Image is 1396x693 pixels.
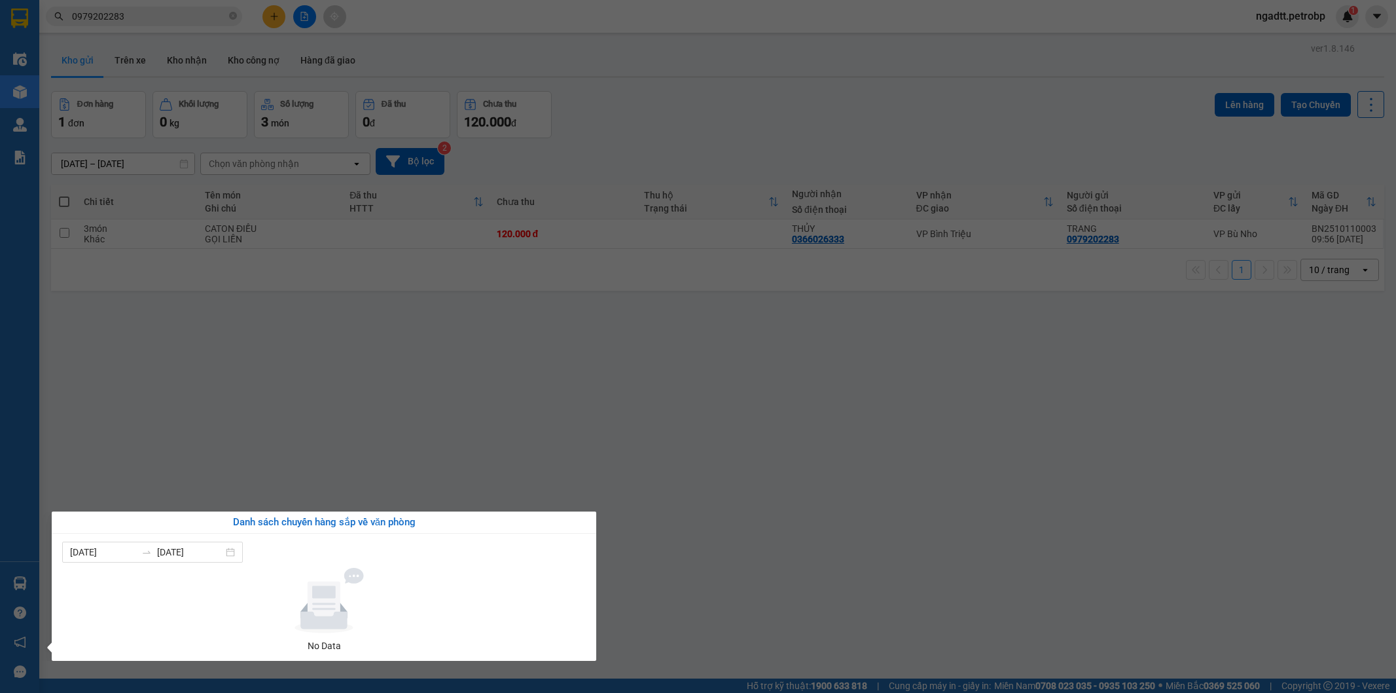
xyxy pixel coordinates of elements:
[141,547,152,557] span: to
[157,545,223,559] input: Đến ngày
[141,547,152,557] span: swap-right
[67,639,581,653] div: No Data
[62,515,586,531] div: Danh sách chuyến hàng sắp về văn phòng
[70,545,136,559] input: Từ ngày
